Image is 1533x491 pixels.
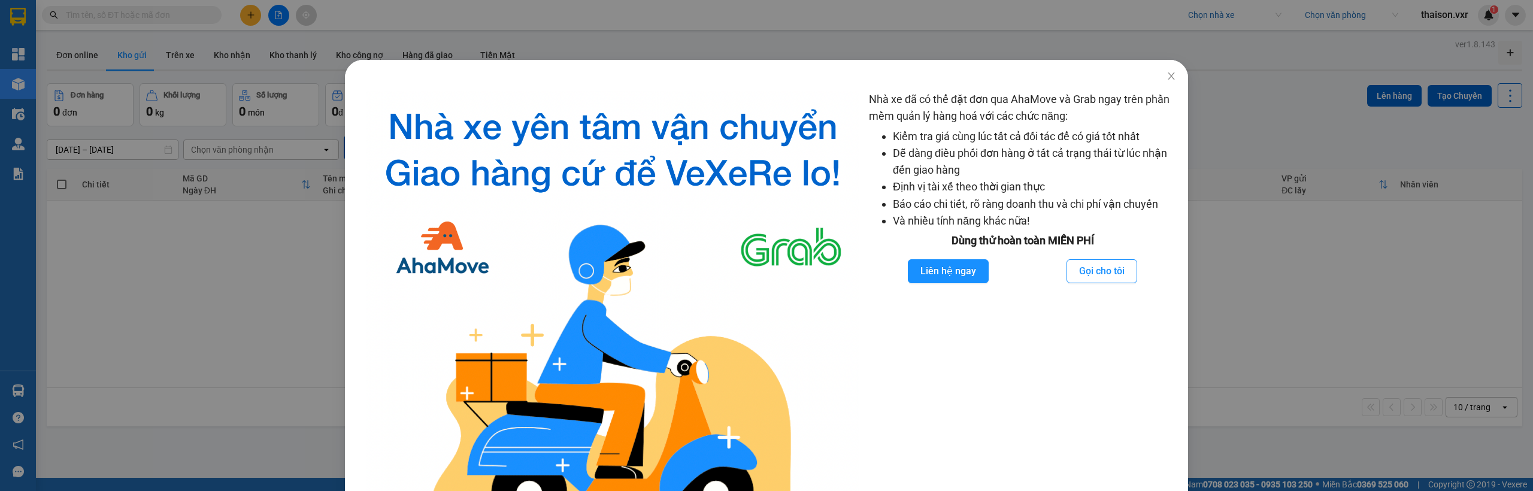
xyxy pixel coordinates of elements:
[908,259,989,283] button: Liên hệ ngay
[1079,263,1125,278] span: Gọi cho tôi
[869,232,1176,249] div: Dùng thử hoàn toàn MIỄN PHÍ
[1067,259,1137,283] button: Gọi cho tôi
[1167,71,1176,81] span: close
[920,263,976,278] span: Liên hệ ngay
[893,128,1176,145] li: Kiểm tra giá cùng lúc tất cả đối tác để có giá tốt nhất
[893,145,1176,179] li: Dễ dàng điều phối đơn hàng ở tất cả trạng thái từ lúc nhận đến giao hàng
[1155,60,1188,93] button: Close
[893,178,1176,195] li: Định vị tài xế theo thời gian thực
[893,196,1176,213] li: Báo cáo chi tiết, rõ ràng doanh thu và chi phí vận chuyển
[893,213,1176,229] li: Và nhiều tính năng khác nữa!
